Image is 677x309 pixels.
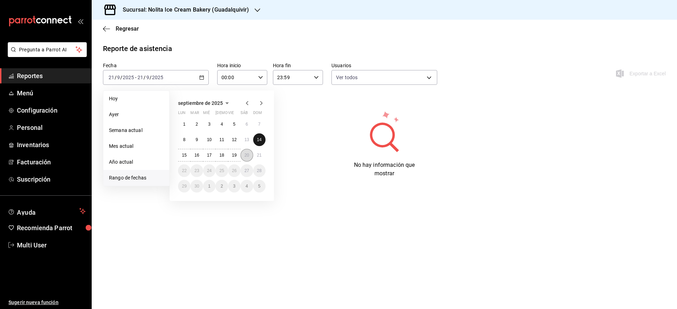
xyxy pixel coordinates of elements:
a: Pregunta a Parrot AI [5,51,87,58]
span: Rango de fechas [109,174,164,182]
span: Pregunta a Parrot AI [19,46,76,53]
button: 27 de septiembre de 2025 [240,164,253,177]
abbr: 15 de septiembre de 2025 [182,153,187,158]
abbr: 20 de septiembre de 2025 [244,153,249,158]
button: open_drawer_menu [78,18,83,24]
button: 25 de septiembre de 2025 [215,164,228,177]
span: / [144,75,146,80]
abbr: jueves [215,111,257,118]
span: Menú [17,88,86,98]
button: 16 de septiembre de 2025 [190,149,203,162]
span: Recomienda Parrot [17,223,86,233]
abbr: 1 de octubre de 2025 [208,184,211,189]
abbr: 9 de septiembre de 2025 [196,137,198,142]
abbr: 22 de septiembre de 2025 [182,168,187,173]
button: 18 de septiembre de 2025 [215,149,228,162]
abbr: 21 de septiembre de 2025 [257,153,262,158]
button: 23 de septiembre de 2025 [190,164,203,177]
span: / [120,75,122,80]
button: 3 de septiembre de 2025 [203,118,215,131]
button: 30 de septiembre de 2025 [190,180,203,193]
input: ---- [152,75,164,80]
button: 14 de septiembre de 2025 [253,133,266,146]
button: 9 de septiembre de 2025 [190,133,203,146]
button: 1 de septiembre de 2025 [178,118,190,131]
button: Pregunta a Parrot AI [8,42,87,57]
button: 7 de septiembre de 2025 [253,118,266,131]
abbr: 26 de septiembre de 2025 [232,168,237,173]
abbr: 7 de septiembre de 2025 [258,122,261,127]
abbr: 27 de septiembre de 2025 [244,168,249,173]
input: -- [117,75,120,80]
span: Inventarios [17,140,86,150]
button: 6 de septiembre de 2025 [240,118,253,131]
button: 2 de septiembre de 2025 [190,118,203,131]
abbr: miércoles [203,111,210,118]
span: Ver todos [336,74,358,81]
abbr: domingo [253,111,262,118]
button: 12 de septiembre de 2025 [228,133,240,146]
abbr: 4 de octubre de 2025 [245,184,248,189]
abbr: 13 de septiembre de 2025 [244,137,249,142]
button: 20 de septiembre de 2025 [240,149,253,162]
button: 2 de octubre de 2025 [215,180,228,193]
span: / [150,75,152,80]
abbr: martes [190,111,199,118]
span: / [115,75,117,80]
abbr: 28 de septiembre de 2025 [257,168,262,173]
button: 3 de octubre de 2025 [228,180,240,193]
abbr: 24 de septiembre de 2025 [207,168,212,173]
button: 15 de septiembre de 2025 [178,149,190,162]
input: ---- [122,75,134,80]
span: Regresar [116,25,139,32]
abbr: sábado [240,111,248,118]
button: 11 de septiembre de 2025 [215,133,228,146]
label: Fecha [103,63,209,68]
button: 8 de septiembre de 2025 [178,133,190,146]
abbr: 17 de septiembre de 2025 [207,153,212,158]
span: Configuración [17,106,86,115]
button: 24 de septiembre de 2025 [203,164,215,177]
button: 5 de septiembre de 2025 [228,118,240,131]
input: -- [137,75,144,80]
span: Suscripción [17,175,86,184]
span: Hoy [109,95,164,102]
abbr: 1 de septiembre de 2025 [183,122,185,127]
span: No hay información que mostrar [354,162,415,177]
span: Ayuda [17,207,77,215]
button: 5 de octubre de 2025 [253,180,266,193]
span: Facturación [17,157,86,167]
abbr: 8 de septiembre de 2025 [183,137,185,142]
span: Año actual [109,158,164,166]
abbr: 25 de septiembre de 2025 [219,168,224,173]
abbr: 5 de octubre de 2025 [258,184,261,189]
span: - [135,75,136,80]
button: 29 de septiembre de 2025 [178,180,190,193]
button: 28 de septiembre de 2025 [253,164,266,177]
span: Sugerir nueva función [8,299,86,306]
abbr: 11 de septiembre de 2025 [219,137,224,142]
div: Reporte de asistencia [103,43,172,54]
span: Semana actual [109,127,164,134]
span: Multi User [17,240,86,250]
abbr: 29 de septiembre de 2025 [182,184,187,189]
button: 21 de septiembre de 2025 [253,149,266,162]
abbr: 3 de septiembre de 2025 [208,122,211,127]
button: 4 de octubre de 2025 [240,180,253,193]
abbr: 12 de septiembre de 2025 [232,137,237,142]
h3: Sucursal: Nolita Ice Cream Bakery (Guadalquivir) [117,6,249,14]
button: septiembre de 2025 [178,99,231,107]
button: 10 de septiembre de 2025 [203,133,215,146]
abbr: 19 de septiembre de 2025 [232,153,237,158]
abbr: 6 de septiembre de 2025 [245,122,248,127]
span: Ayer [109,111,164,118]
span: septiembre de 2025 [178,100,223,106]
input: -- [108,75,115,80]
abbr: 5 de septiembre de 2025 [233,122,236,127]
abbr: 23 de septiembre de 2025 [194,168,199,173]
abbr: 16 de septiembre de 2025 [194,153,199,158]
label: Hora fin [273,63,323,68]
label: Hora inicio [217,63,267,68]
button: 17 de septiembre de 2025 [203,149,215,162]
abbr: 4 de septiembre de 2025 [221,122,223,127]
